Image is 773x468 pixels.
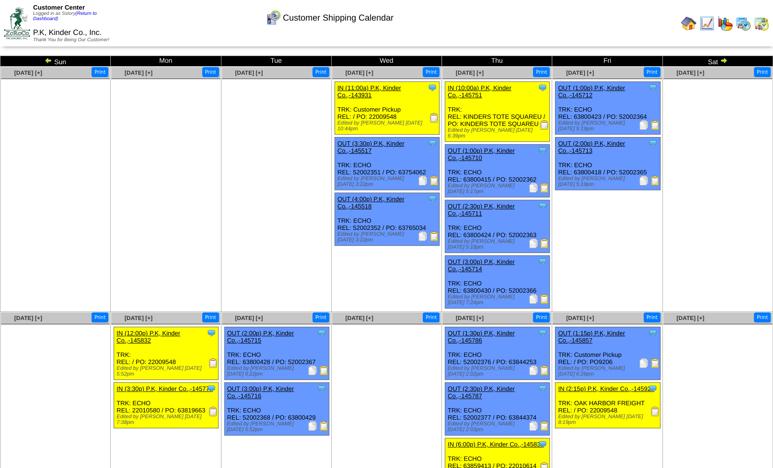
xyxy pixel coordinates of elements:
[207,328,216,338] img: Tooltip
[555,383,660,428] div: TRK: OAK HARBOR FREIGHT REL: / PO: 22009548
[529,183,538,193] img: Packing Slip
[456,315,484,321] a: [DATE] [+]
[335,137,439,190] div: TRK: ECHO REL: 52002351 / PO: 63754062
[208,358,218,368] img: Receiving Document
[639,358,648,368] img: Packing Slip
[423,67,439,77] button: Print
[0,56,111,67] td: Sun
[754,67,771,77] button: Print
[265,10,281,25] img: calendarcustomer.gif
[648,384,658,393] img: Tooltip
[418,231,427,241] img: Packing Slip
[648,328,658,338] img: Tooltip
[33,4,85,11] span: Customer Center
[92,312,108,322] button: Print
[125,315,152,321] a: [DATE] [+]
[448,183,549,194] div: Edited by [PERSON_NAME] [DATE] 5:17pm
[448,365,549,377] div: Edited by [PERSON_NAME] [DATE] 2:02pm
[312,312,329,322] button: Print
[650,407,660,416] img: Receiving Document
[540,183,549,193] img: Bill of Lading
[448,441,544,448] a: IN (6:00p) P.K, Kinder Co.,-145835
[346,69,373,76] a: [DATE] [+]
[235,69,263,76] span: [DATE] [+]
[650,120,660,130] img: Bill of Lading
[648,138,658,148] img: Tooltip
[699,16,715,31] img: line_graph.gif
[45,57,52,64] img: arrowleft.gif
[529,365,538,375] img: Packing Slip
[644,67,660,77] button: Print
[644,312,660,322] button: Print
[445,145,550,197] div: TRK: ECHO REL: 63800415 / PO: 52002362
[207,384,216,393] img: Tooltip
[235,315,263,321] a: [DATE] [+]
[202,312,219,322] button: Print
[442,56,552,67] td: Thu
[676,69,704,76] a: [DATE] [+]
[448,203,515,217] a: OUT (2:30p) P.K, Kinder Co.,-145711
[331,56,441,67] td: Wed
[335,82,439,135] div: TRK: Customer Pickup REL: / PO: 22009548
[224,383,329,435] div: TRK: ECHO REL: 52002368 / PO: 63800429
[720,57,727,64] img: arrowright.gif
[14,315,42,321] a: [DATE] [+]
[676,315,704,321] a: [DATE] [+]
[308,365,317,375] img: Packing Slip
[538,384,547,393] img: Tooltip
[33,11,97,22] a: (Return to Dashboard)
[558,365,659,377] div: Edited by [PERSON_NAME] [DATE] 6:26pm
[538,146,547,155] img: Tooltip
[448,127,549,139] div: Edited by [PERSON_NAME] [DATE] 6:39pm
[4,7,30,39] img: ZoRoCo_Logo(Green%26Foil)%20jpg.webp
[33,29,102,37] span: P.K, Kinder Co., Inc.
[224,327,329,380] div: TRK: ECHO REL: 63800428 / PO: 52002367
[445,383,550,435] div: TRK: ECHO REL: 52002377 / PO: 63844374
[566,315,594,321] a: [DATE] [+]
[346,315,373,321] a: [DATE] [+]
[558,84,625,99] a: OUT (1:00p) P.K, Kinder Co.,-145712
[736,16,751,31] img: calendarprod.gif
[529,421,538,431] img: Packing Slip
[555,327,660,380] div: TRK: Customer Pickup REL: / PO: PO9206
[558,385,654,392] a: IN (2:15p) P.K, Kinder Co.,-145926
[448,294,549,306] div: Edited by [PERSON_NAME] [DATE] 7:24pm
[337,84,401,99] a: IN (11:00a) P.K, Kinder Co.,-143931
[116,385,213,392] a: IN (3:30p) P.K, Kinder Co.,-145776
[427,83,437,92] img: Tooltip
[114,383,219,428] div: TRK: ECHO REL: 22010580 / PO: 63819663
[92,67,108,77] button: Print
[448,330,515,344] a: OUT (1:30p) P.K, Kinder Co.,-145786
[448,258,515,273] a: OUT (3:00p) P.K, Kinder Co.,-145714
[114,327,219,380] div: TRK: REL: / PO: 22009548
[533,67,550,77] button: Print
[558,414,659,425] div: Edited by [PERSON_NAME] [DATE] 8:19pm
[427,194,437,204] img: Tooltip
[227,385,294,400] a: OUT (3:00p) P.K, Kinder Co.,-145716
[337,231,439,243] div: Edited by [PERSON_NAME] [DATE] 3:22pm
[538,257,547,266] img: Tooltip
[208,407,218,416] img: Receiving Document
[538,328,547,338] img: Tooltip
[566,69,594,76] a: [DATE] [+]
[418,176,427,185] img: Packing Slip
[14,69,42,76] a: [DATE] [+]
[448,84,511,99] a: IN (10:00a) P.K, Kinder Co.,-145751
[540,239,549,248] img: Bill of Lading
[650,176,660,185] img: Bill of Lading
[540,120,549,130] img: Receiving Document
[448,421,549,433] div: Edited by [PERSON_NAME] [DATE] 2:03pm
[125,69,152,76] a: [DATE] [+]
[116,414,218,425] div: Edited by [PERSON_NAME] [DATE] 7:38pm
[227,365,329,377] div: Edited by [PERSON_NAME] [DATE] 9:22pm
[423,312,439,322] button: Print
[558,330,625,344] a: OUT (1:15p) P.K, Kinder Co.,-145857
[552,56,662,67] td: Fri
